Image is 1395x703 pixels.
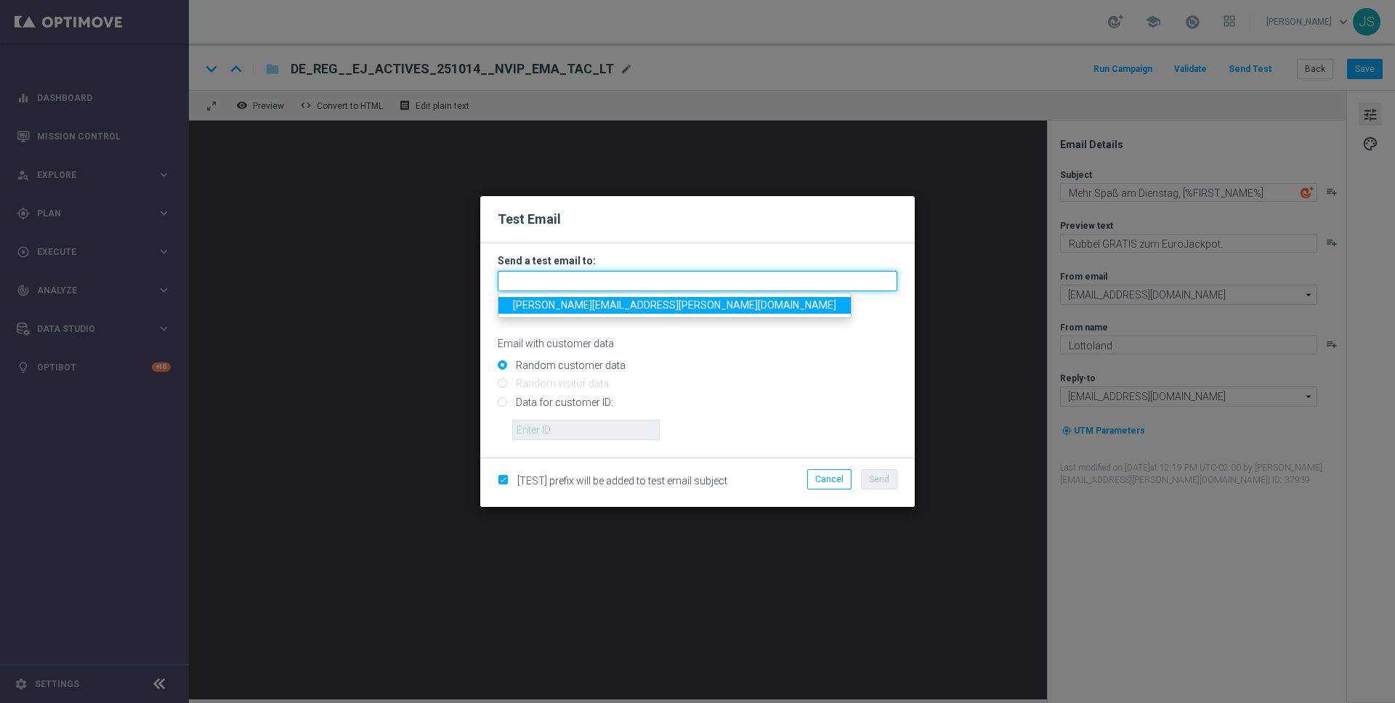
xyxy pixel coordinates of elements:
span: Send [869,474,889,484]
label: Random customer data [512,359,626,372]
input: Enter ID [512,420,660,440]
h2: Test Email [498,211,897,228]
h3: Send a test email to: [498,254,897,267]
p: Email with customer data [498,337,897,350]
button: Cancel [807,469,852,489]
span: [PERSON_NAME][EMAIL_ADDRESS][PERSON_NAME][DOMAIN_NAME] [513,299,836,311]
span: [TEST] prefix will be added to test email subject [517,475,727,487]
button: Send [861,469,897,489]
a: [PERSON_NAME][EMAIL_ADDRESS][PERSON_NAME][DOMAIN_NAME] [498,297,851,314]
